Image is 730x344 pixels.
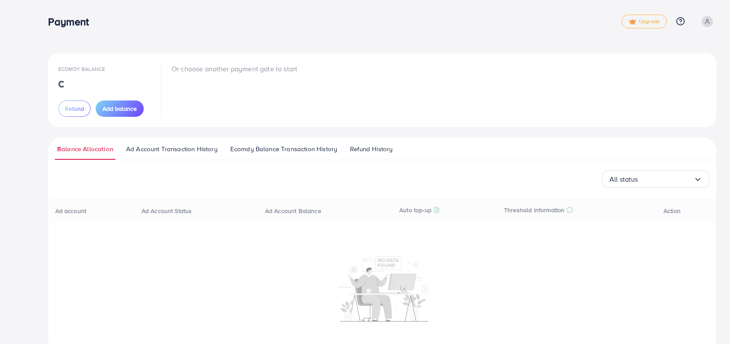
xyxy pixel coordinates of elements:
[103,104,137,113] span: Add balance
[126,144,217,154] span: Ad Account Transaction History
[57,144,113,154] span: Balance Allocation
[58,100,90,117] button: Refund
[96,100,144,117] button: Add balance
[609,173,638,186] span: All status
[172,64,297,74] p: Or choose another payment gate to start
[629,18,660,25] span: Upgrade
[629,19,636,25] img: tick
[350,144,392,154] span: Refund History
[602,170,709,188] div: Search for option
[621,15,667,28] a: tickUpgrade
[48,15,96,28] h3: Payment
[58,65,105,73] span: Ecomdy Balance
[230,144,337,154] span: Ecomdy Balance Transaction History
[65,104,84,113] span: Refund
[638,173,694,186] input: Search for option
